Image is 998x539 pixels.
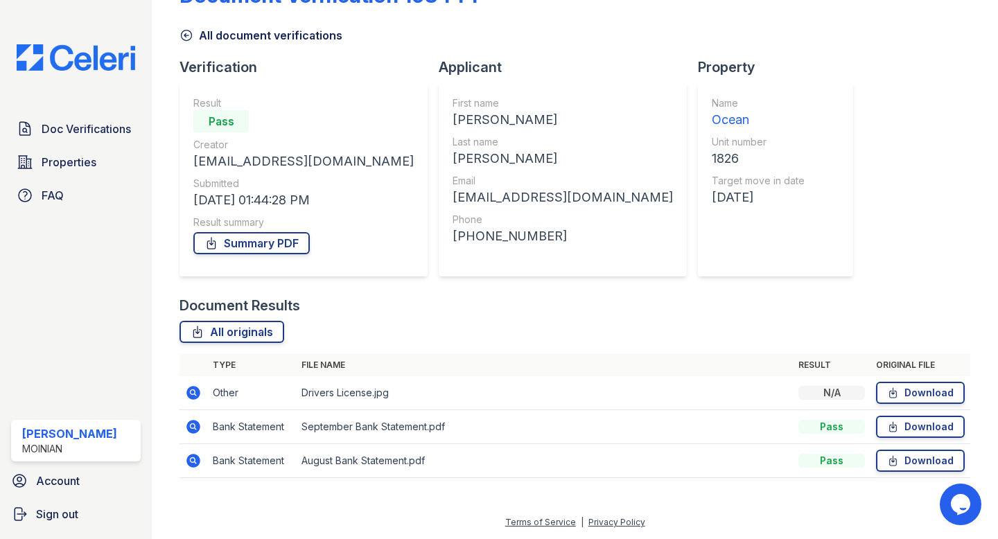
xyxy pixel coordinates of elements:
[453,149,673,168] div: [PERSON_NAME]
[22,425,117,442] div: [PERSON_NAME]
[876,450,965,472] a: Download
[180,296,300,315] div: Document Results
[296,410,793,444] td: September Bank Statement.pdf
[42,121,131,137] span: Doc Verifications
[193,96,414,110] div: Result
[180,27,342,44] a: All document verifications
[698,58,864,77] div: Property
[11,148,141,176] a: Properties
[876,416,965,438] a: Download
[798,386,865,400] div: N/A
[207,354,296,376] th: Type
[296,354,793,376] th: File name
[712,96,805,110] div: Name
[11,182,141,209] a: FAQ
[193,215,414,229] div: Result summary
[6,44,146,71] img: CE_Logo_Blue-a8612792a0a2168367f1c8372b55b34899dd931a85d93a1a3d3e32e68fde9ad4.png
[6,467,146,495] a: Account
[453,174,673,188] div: Email
[207,444,296,478] td: Bank Statement
[581,517,584,527] div: |
[180,321,284,343] a: All originals
[712,188,805,207] div: [DATE]
[36,472,80,489] span: Account
[453,110,673,130] div: [PERSON_NAME]
[940,484,984,525] iframe: chat widget
[6,500,146,528] a: Sign out
[193,191,414,210] div: [DATE] 01:44:28 PM
[712,174,805,188] div: Target move in date
[588,517,645,527] a: Privacy Policy
[193,152,414,171] div: [EMAIL_ADDRESS][DOMAIN_NAME]
[453,227,673,246] div: [PHONE_NUMBER]
[22,442,117,456] div: Moinian
[453,135,673,149] div: Last name
[798,454,865,468] div: Pass
[793,354,870,376] th: Result
[453,213,673,227] div: Phone
[505,517,576,527] a: Terms of Service
[296,376,793,410] td: Drivers License.jpg
[207,410,296,444] td: Bank Statement
[712,96,805,130] a: Name Ocean
[207,376,296,410] td: Other
[712,149,805,168] div: 1826
[36,506,78,522] span: Sign out
[193,138,414,152] div: Creator
[42,154,96,170] span: Properties
[42,187,64,204] span: FAQ
[193,232,310,254] a: Summary PDF
[876,382,965,404] a: Download
[453,188,673,207] div: [EMAIL_ADDRESS][DOMAIN_NAME]
[453,96,673,110] div: First name
[870,354,970,376] th: Original file
[296,444,793,478] td: August Bank Statement.pdf
[180,58,439,77] div: Verification
[712,135,805,149] div: Unit number
[11,115,141,143] a: Doc Verifications
[798,420,865,434] div: Pass
[439,58,698,77] div: Applicant
[193,177,414,191] div: Submitted
[193,110,249,132] div: Pass
[712,110,805,130] div: Ocean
